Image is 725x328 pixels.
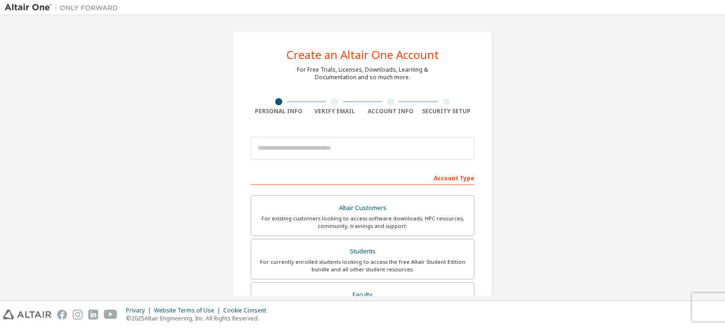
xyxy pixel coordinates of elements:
[297,66,428,81] div: For Free Trials, Licenses, Downloads, Learning & Documentation and so much more.
[419,108,475,115] div: Security Setup
[73,310,83,320] img: instagram.svg
[126,314,272,322] p: © 2025 Altair Engineering, Inc. All Rights Reserved.
[88,310,98,320] img: linkedin.svg
[251,108,307,115] div: Personal Info
[307,108,363,115] div: Verify Email
[257,288,468,302] div: Faculty
[154,307,223,314] div: Website Terms of Use
[223,307,272,314] div: Cookie Consent
[251,170,474,185] div: Account Type
[257,215,468,230] div: For existing customers looking to access software downloads, HPC resources, community, trainings ...
[287,49,439,60] div: Create an Altair One Account
[257,258,468,273] div: For currently enrolled students looking to access the free Altair Student Edition bundle and all ...
[5,3,123,12] img: Altair One
[126,307,154,314] div: Privacy
[257,245,468,258] div: Students
[362,108,419,115] div: Account Info
[3,310,51,320] img: altair_logo.svg
[257,202,468,215] div: Altair Customers
[104,310,118,320] img: youtube.svg
[57,310,67,320] img: facebook.svg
